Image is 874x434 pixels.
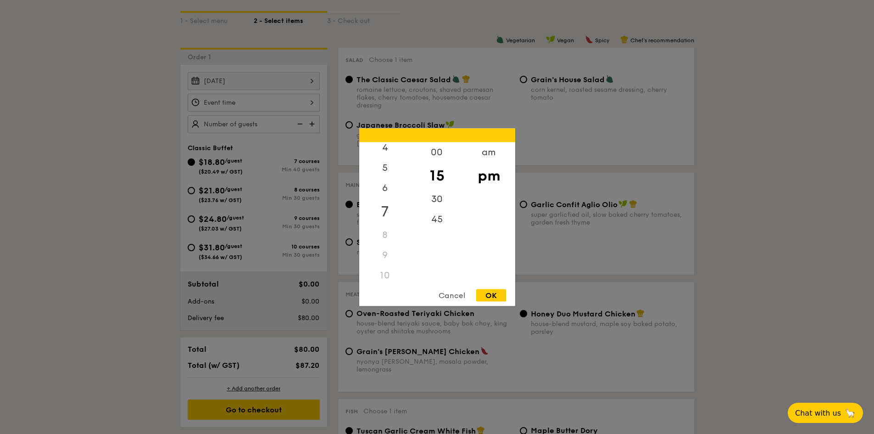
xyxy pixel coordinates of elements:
div: 9 [359,245,411,265]
div: 8 [359,225,411,245]
div: 00 [411,142,463,162]
span: Chat with us [795,409,841,417]
div: OK [476,289,506,301]
div: 6 [359,178,411,198]
span: 🦙 [845,408,856,418]
div: 10 [359,265,411,285]
div: 7 [359,198,411,225]
button: Chat with us🦙 [788,403,863,423]
div: pm [463,162,515,189]
div: 45 [411,209,463,229]
div: 30 [411,189,463,209]
div: 15 [411,162,463,189]
div: am [463,142,515,162]
div: 4 [359,137,411,158]
div: 5 [359,158,411,178]
div: Cancel [429,289,474,301]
